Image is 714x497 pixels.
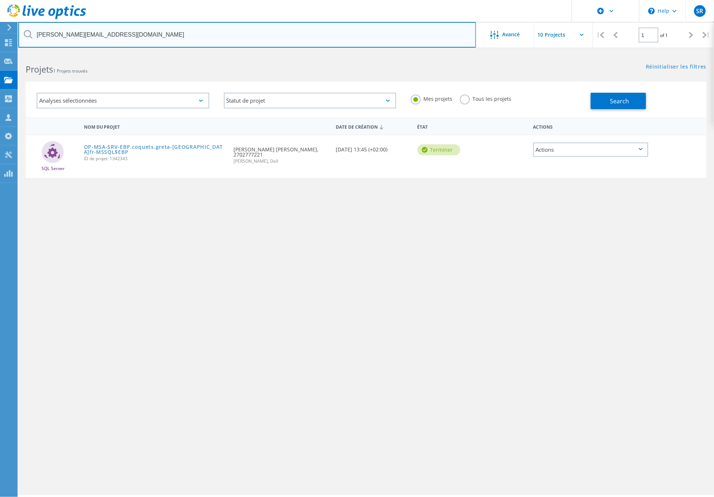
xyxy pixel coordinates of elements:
div: Actions [530,119,652,133]
span: Avancé [503,32,520,37]
span: of 1 [660,32,668,38]
span: ID de projet: 1342343 [84,157,227,161]
div: [PERSON_NAME] [PERSON_NAME], 2702777221 [230,135,332,171]
div: | [593,22,608,48]
a: OP-MSA-SRV-EBP.coquets.greta-[GEOGRAPHIC_DATA]fr-MSSQL$EBP [84,144,227,155]
a: Live Optics Dashboard [7,15,86,21]
div: Terminer [417,144,460,155]
div: [DATE] 13:45 (+02:00) [332,135,414,159]
span: SQL Server [41,166,65,171]
span: 1 Projets trouvés [53,68,88,74]
span: SR [696,8,703,14]
label: Mes projets [411,95,453,102]
b: Projets [26,63,53,75]
div: Analyses sélectionnées [37,93,209,108]
div: Date de création [332,119,414,133]
span: Search [610,97,629,105]
button: Search [591,93,646,109]
a: Réinitialiser les filtres [646,64,707,70]
div: État [414,119,475,133]
div: | [699,22,714,48]
svg: \n [648,8,655,14]
div: Nom du projet [80,119,230,133]
input: Rechercher des projets par nom, propriétaire, ID, société, etc. [18,22,476,48]
label: Tous les projets [460,95,512,102]
div: Actions [533,143,648,157]
span: [PERSON_NAME], Dell [233,159,328,163]
div: Statut de projet [224,93,397,108]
